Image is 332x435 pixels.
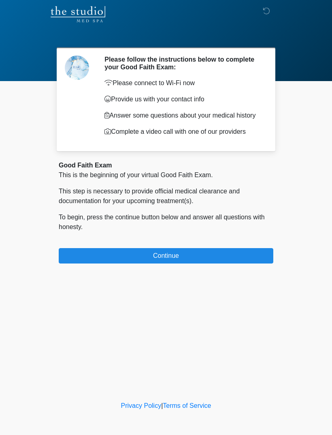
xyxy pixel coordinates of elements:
p: Provide us with your contact info [104,94,261,104]
a: Privacy Policy [121,402,162,409]
img: Agent Avatar [65,56,89,80]
a: Terms of Service [163,402,211,409]
div: Good Faith Exam [59,161,273,170]
h1: ‎ ‎ [53,29,279,44]
a: | [161,402,163,409]
p: To begin, press the continue button below and answer all questions with honesty. [59,212,273,232]
p: This step is necessary to provide official medical clearance and documentation for your upcoming ... [59,186,273,206]
p: Answer some questions about your medical history [104,111,261,120]
h2: Please follow the instructions below to complete your Good Faith Exam: [104,56,261,71]
p: Please connect to Wi-Fi now [104,78,261,88]
p: This is the beginning of your virtual Good Faith Exam. [59,170,273,180]
img: The Studio Med Spa Logo [51,6,105,22]
p: Complete a video call with one of our providers [104,127,261,137]
button: Continue [59,248,273,264]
